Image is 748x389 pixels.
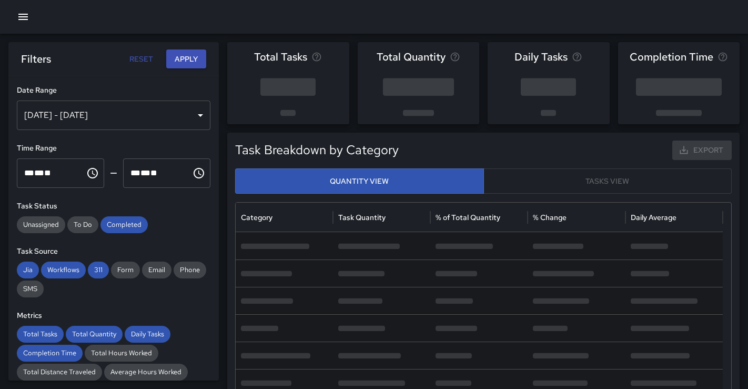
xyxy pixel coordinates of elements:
[66,329,123,340] span: Total Quantity
[88,262,109,278] div: 311
[67,216,98,233] div: To Do
[85,345,158,362] div: Total Hours Worked
[124,49,158,69] button: Reset
[104,364,188,381] div: Average Hours Worked
[17,367,102,377] span: Total Distance Traveled
[17,85,210,96] h6: Date Range
[533,213,567,222] div: % Change
[67,220,98,230] span: To Do
[150,169,157,177] span: Meridiem
[104,367,188,377] span: Average Hours Worked
[125,326,170,343] div: Daily Tasks
[100,216,148,233] div: Completed
[100,220,148,230] span: Completed
[17,345,83,362] div: Completion Time
[188,163,209,184] button: Choose time, selected time is 11:59 PM
[17,246,210,257] h6: Task Source
[450,52,460,62] svg: Total task quantity in the selected period, compared to the previous period.
[311,52,322,62] svg: Total number of tasks in the selected period, compared to the previous period.
[235,142,607,158] h5: Task Breakdown by Category
[17,329,64,340] span: Total Tasks
[254,48,307,65] span: Total Tasks
[166,49,206,69] button: Apply
[17,284,44,294] span: SMS
[436,213,500,222] div: % of Total Quantity
[174,262,206,278] div: Phone
[241,213,272,222] div: Category
[82,163,103,184] button: Choose time, selected time is 12:00 AM
[85,348,158,358] span: Total Hours Worked
[88,265,109,275] span: 311
[66,326,123,343] div: Total Quantity
[338,213,386,222] div: Task Quantity
[377,48,446,65] span: Total Quantity
[572,52,582,62] svg: Average number of tasks per day in the selected period, compared to the previous period.
[17,364,102,381] div: Total Distance Traveled
[174,265,206,275] span: Phone
[17,143,210,154] h6: Time Range
[24,169,34,177] span: Hours
[631,213,676,222] div: Daily Average
[17,265,39,275] span: Jia
[17,201,210,212] h6: Task Status
[717,52,728,62] svg: Average time taken to complete tasks in the selected period, compared to the previous period.
[140,169,150,177] span: Minutes
[111,262,140,278] div: Form
[17,220,65,230] span: Unassigned
[34,169,44,177] span: Minutes
[17,281,44,297] div: SMS
[17,262,39,278] div: Jia
[17,101,210,130] div: [DATE] - [DATE]
[111,265,140,275] span: Form
[514,48,568,65] span: Daily Tasks
[41,265,86,275] span: Workflows
[17,310,210,322] h6: Metrics
[130,169,140,177] span: Hours
[630,48,713,65] span: Completion Time
[17,348,83,358] span: Completion Time
[41,262,86,278] div: Workflows
[17,216,65,233] div: Unassigned
[44,169,51,177] span: Meridiem
[142,262,171,278] div: Email
[125,329,170,340] span: Daily Tasks
[142,265,171,275] span: Email
[21,51,51,67] h6: Filters
[17,326,64,343] div: Total Tasks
